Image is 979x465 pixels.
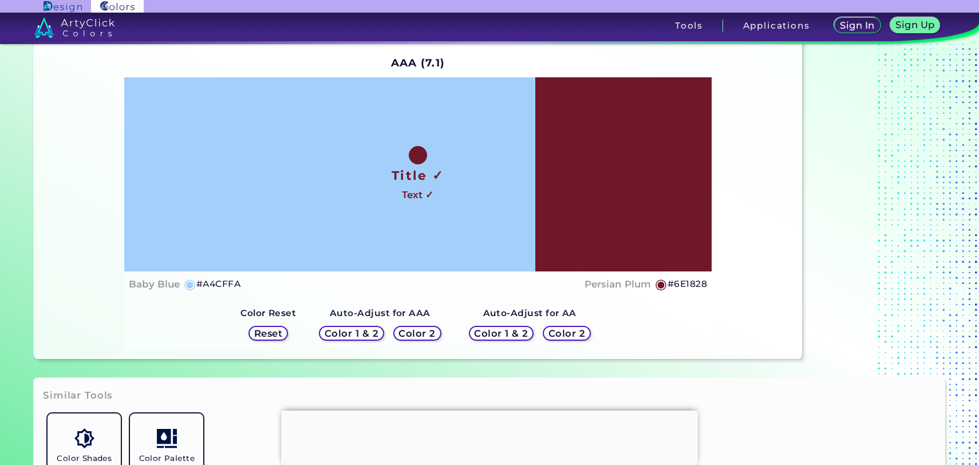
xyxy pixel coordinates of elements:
[547,328,586,338] h5: Color 2
[839,21,875,30] h5: Sign In
[157,428,177,448] img: icon_col_pal_col.svg
[743,21,810,30] h3: Applications
[184,277,196,291] h5: ◉
[386,50,451,75] h2: AAA (7.1)
[675,21,703,30] h3: Tools
[398,328,437,338] h5: Color 2
[34,17,115,38] img: logo_artyclick_colors_white.svg
[74,428,94,448] img: icon_color_shades.svg
[894,20,935,30] h5: Sign Up
[240,308,296,318] strong: Color Reset
[473,328,530,338] h5: Color 1 & 2
[402,187,433,203] h4: Text ✓
[323,328,380,338] h5: Color 1 & 2
[196,277,240,291] h5: #A4CFFA
[129,276,180,293] h4: Baby Blue
[889,17,941,34] a: Sign Up
[655,277,668,291] h5: ◉
[281,411,698,462] iframe: Advertisement
[833,17,882,34] a: Sign In
[44,1,82,12] img: ArtyClick Design logo
[254,328,283,338] h5: Reset
[392,167,444,184] h1: Title ✓
[330,308,431,318] strong: Auto-Adjust for AAA
[585,276,651,293] h4: Persian Plum
[668,277,707,291] h5: #6E1828
[483,308,577,318] strong: Auto-Adjust for AA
